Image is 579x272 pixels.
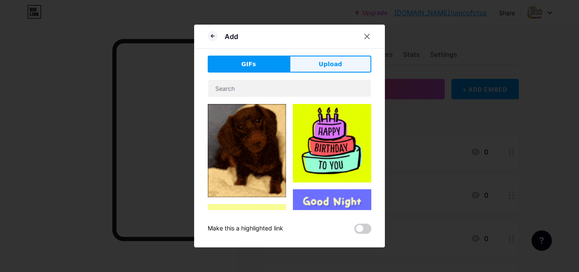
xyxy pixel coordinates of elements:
span: Upload [319,60,342,69]
button: Upload [289,56,371,73]
img: Gihpy [293,189,371,268]
img: Gihpy [293,104,371,182]
div: Add [225,31,238,42]
button: GIFs [208,56,289,73]
input: Search [208,80,371,97]
span: GIFs [241,60,256,69]
img: Gihpy [208,104,286,197]
div: Make this a highlighted link [208,224,283,234]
